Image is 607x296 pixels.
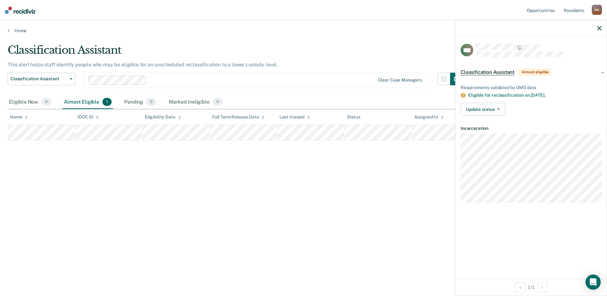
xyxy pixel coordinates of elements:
span: 0 [213,98,223,106]
div: Pending [123,95,157,109]
div: Classification Assistant [8,44,463,62]
div: Name [10,114,28,120]
span: Almost eligible [519,69,551,75]
a: Home [8,28,599,33]
button: Next Opportunity [537,282,547,292]
div: Assigned to [414,114,444,120]
div: Requirements validated by OMS data [461,85,602,90]
div: 1 / 1 [456,279,607,295]
img: Recidiviz [5,7,35,14]
div: M K [592,5,602,15]
div: Classification AssistantAlmost eligible [456,62,607,82]
button: Update status [461,103,505,116]
div: Almost Eligible [63,95,113,109]
div: Marked Ineligible [168,95,224,109]
div: Full Term Release Date [212,114,265,120]
span: 1 [102,98,112,106]
div: Open Intercom Messenger [586,275,601,290]
div: IDOC ID [77,114,99,120]
div: Last Viewed [279,114,310,120]
div: Status [347,114,360,120]
div: Eligible for reclassification on [DATE]. [468,93,602,98]
span: 0 [41,98,51,106]
button: Previous Opportunity [515,282,525,292]
div: Eligibility Date [145,114,181,120]
p: This alert helps staff identify people who may be eligible for an unscheduled reclassification to... [8,62,278,68]
div: Eligible Now [8,95,52,109]
span: 0 [146,98,156,106]
dt: Incarceration [461,126,602,131]
div: Clear case managers [378,77,422,83]
span: Classification Assistant [10,76,67,82]
span: Classification Assistant [461,69,514,75]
